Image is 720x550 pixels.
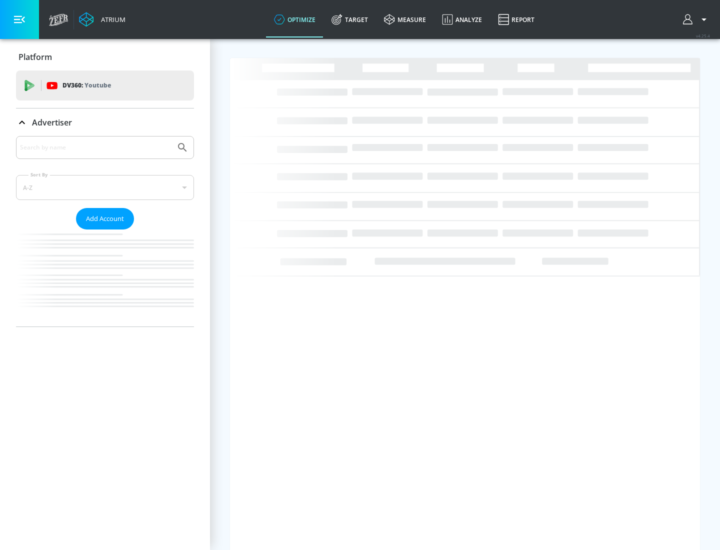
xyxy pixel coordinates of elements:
a: measure [376,1,434,37]
span: v 4.25.4 [696,33,710,38]
div: Platform [16,43,194,71]
span: Add Account [86,213,124,224]
nav: list of Advertiser [16,229,194,326]
a: Atrium [79,12,125,27]
p: DV360: [62,80,111,91]
div: Atrium [97,15,125,24]
div: Advertiser [16,108,194,136]
a: Target [323,1,376,37]
div: A-Z [16,175,194,200]
p: Youtube [84,80,111,90]
a: optimize [266,1,323,37]
p: Platform [18,51,52,62]
a: Analyze [434,1,490,37]
div: DV360: Youtube [16,70,194,100]
p: Advertiser [32,117,72,128]
div: Advertiser [16,136,194,326]
button: Add Account [76,208,134,229]
label: Sort By [28,171,50,178]
input: Search by name [20,141,171,154]
a: Report [490,1,542,37]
